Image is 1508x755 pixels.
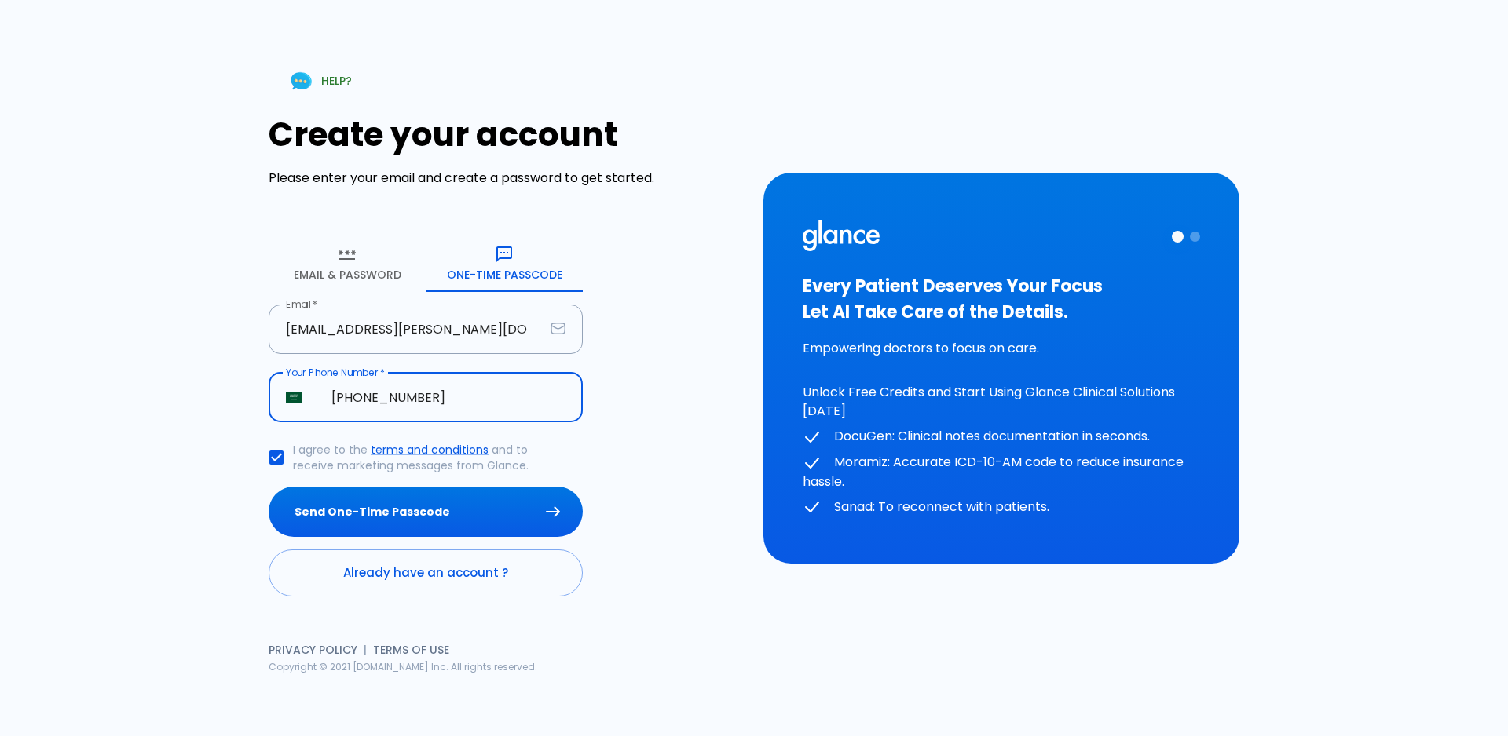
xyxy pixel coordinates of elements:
h1: Create your account [269,115,745,154]
a: HELP? [269,61,371,101]
p: Unlock Free Credits and Start Using Glance Clinical Solutions [DATE] [803,383,1200,421]
p: Moramiz: Accurate ICD-10-AM code to reduce insurance hassle. [803,453,1200,491]
a: Already have an account ? [269,549,583,596]
p: DocuGen: Clinical notes documentation in seconds. [803,427,1200,447]
p: Sanad: To reconnect with patients. [803,498,1200,517]
span: Copyright © 2021 [DOMAIN_NAME] Inc. All rights reserved. [269,660,537,673]
p: Please enter your email and create a password to get started. [269,169,745,188]
span: | [364,642,367,658]
button: Select country [280,383,308,411]
button: Send One-Time Passcode [269,487,583,538]
button: One-Time Passcode [426,235,583,292]
img: Chat Support [287,67,315,95]
a: Terms of Use [373,642,449,658]
img: unknown [286,392,302,403]
h3: Every Patient Deserves Your Focus Let AI Take Care of the Details. [803,273,1200,325]
input: your.email@example.com [269,305,544,354]
button: Email & Password [269,235,426,292]
p: Empowering doctors to focus on care. [803,339,1200,358]
a: terms and conditions [371,442,489,458]
p: I agree to the and to receive marketing messages from Glance. [293,442,570,473]
a: Privacy Policy [269,642,357,658]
